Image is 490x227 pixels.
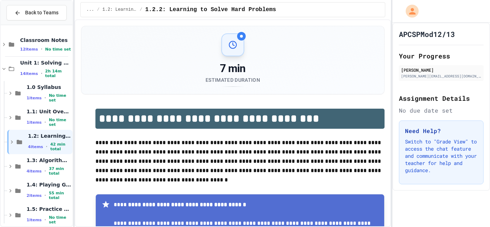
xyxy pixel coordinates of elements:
div: No due date set [399,106,484,115]
span: • [44,95,46,101]
span: 1.3: Algorithms - from Pseudocode to Flowcharts [27,157,71,164]
span: No time set [49,93,71,103]
span: Unit 1: Solving Problems in Computer Science [20,60,71,66]
span: 1.5: Practice with Algorithms [27,206,71,212]
button: Back to Teams [6,5,67,20]
div: 7 min [206,62,260,75]
span: 4 items [28,145,43,149]
div: [PERSON_NAME][EMAIL_ADDRESS][DOMAIN_NAME] [401,74,481,79]
span: • [41,71,42,76]
span: No time set [49,215,71,224]
span: 1.2: Learning to Solve Hard Problems [103,7,137,13]
span: / [140,7,142,13]
span: Back to Teams [25,9,58,16]
span: 37 min total [49,166,71,176]
span: • [44,217,46,223]
span: No time set [45,47,71,52]
span: 1 items [27,96,42,100]
span: • [44,119,46,125]
span: • [46,144,47,150]
span: 1.1: Unit Overview [27,108,71,115]
h2: Your Progress [399,51,484,61]
span: 1.2: Learning to Solve Hard Problems [28,133,71,139]
h1: APCSPMod12/13 [399,29,455,39]
div: My Account [398,3,420,19]
h3: Need Help? [405,127,477,135]
span: 4 items [27,169,42,174]
span: Classroom Notes [20,37,71,43]
span: 14 items [20,71,38,76]
div: [PERSON_NAME] [401,67,481,73]
span: 1 items [27,120,42,125]
span: / [97,7,99,13]
span: • [44,193,46,198]
span: • [44,168,46,174]
span: 12 items [20,47,38,52]
span: • [41,46,42,52]
span: 55 min total [49,191,71,200]
span: 2 items [27,193,42,198]
div: Estimated Duration [206,76,260,84]
span: 42 min total [50,142,71,151]
span: 1.4: Playing Games [27,181,71,188]
span: 1 items [27,218,42,222]
span: ... [86,7,94,13]
p: Switch to "Grade View" to access the chat feature and communicate with your teacher for help and ... [405,138,477,174]
span: 1.0 Syllabus [27,84,71,90]
span: 1.2.2: Learning to Solve Hard Problems [145,5,276,14]
h2: Assignment Details [399,93,484,103]
span: 2h 14m total [45,69,71,78]
span: No time set [49,118,71,127]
